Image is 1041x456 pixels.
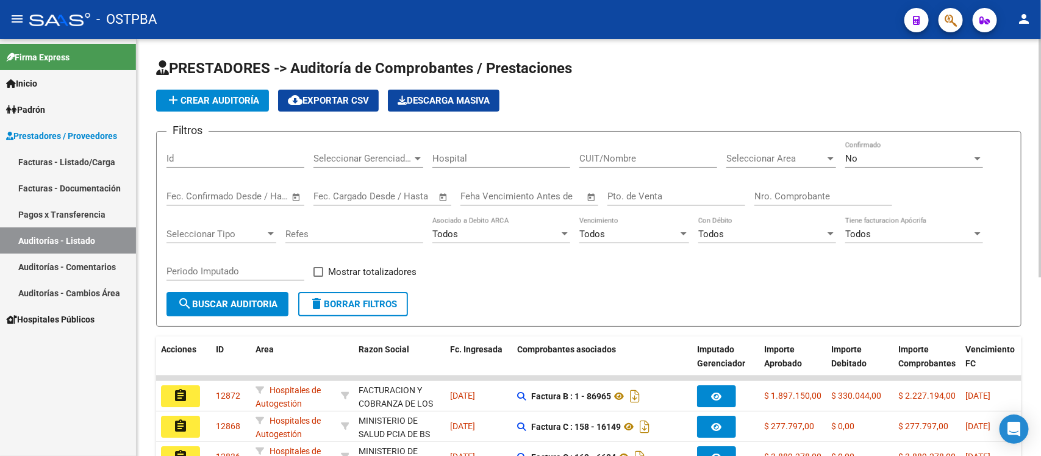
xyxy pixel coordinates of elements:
span: - OSTPBA [96,6,157,33]
button: Open calendar [437,190,451,204]
span: [DATE] [965,421,990,431]
mat-icon: menu [10,12,24,26]
span: Fc. Ingresada [450,344,503,354]
datatable-header-cell: ID [211,337,251,390]
div: Open Intercom Messenger [1000,415,1029,444]
span: Todos [579,229,605,240]
button: Open calendar [290,190,304,204]
span: 12868 [216,421,240,431]
span: Prestadores / Proveedores [6,129,117,143]
mat-icon: person [1017,12,1031,26]
span: $ 277.797,00 [898,421,948,431]
span: Firma Express [6,51,70,64]
span: Comprobantes asociados [517,344,616,354]
button: Descarga Masiva [388,90,499,112]
span: [DATE] [965,391,990,401]
datatable-header-cell: Acciones [156,337,211,390]
datatable-header-cell: Imputado Gerenciador [692,337,759,390]
div: - 30626983398 [359,414,440,440]
datatable-header-cell: Vencimiento FC [961,337,1028,390]
span: Importe Comprobantes [898,344,956,368]
datatable-header-cell: Fc. Ingresada [445,337,512,390]
mat-icon: search [177,296,192,311]
span: Seleccionar Gerenciador [313,153,412,164]
h3: Filtros [166,122,209,139]
span: [DATE] [450,391,475,401]
mat-icon: add [166,93,181,107]
span: Borrar Filtros [309,299,397,310]
button: Borrar Filtros [298,292,408,316]
span: Exportar CSV [288,95,369,106]
span: $ 0,00 [831,421,854,431]
span: Buscar Auditoria [177,299,277,310]
span: PRESTADORES -> Auditoría de Comprobantes / Prestaciones [156,60,572,77]
span: $ 330.044,00 [831,391,881,401]
span: Hospitales Públicos [6,313,95,326]
span: [DATE] [450,421,475,431]
strong: Factura C : 158 - 16149 [531,422,621,432]
i: Descargar documento [637,417,653,436]
datatable-header-cell: Importe Debitado [826,337,893,390]
span: Seleccionar Area [726,153,825,164]
span: Descarga Masiva [398,95,490,106]
datatable-header-cell: Importe Comprobantes [893,337,961,390]
datatable-header-cell: Importe Aprobado [759,337,826,390]
span: Todos [698,229,724,240]
span: 12872 [216,391,240,401]
span: Mostrar totalizadores [328,265,417,279]
div: MINISTERIO DE SALUD PCIA DE BS AS [359,414,440,455]
span: Seleccionar Tipo [166,229,265,240]
mat-icon: cloud_download [288,93,302,107]
button: Crear Auditoría [156,90,269,112]
datatable-header-cell: Comprobantes asociados [512,337,692,390]
input: Fecha fin [374,191,433,202]
span: Crear Auditoría [166,95,259,106]
button: Exportar CSV [278,90,379,112]
input: Fecha fin [227,191,286,202]
span: Importe Debitado [831,344,867,368]
span: Todos [845,229,871,240]
span: $ 277.797,00 [764,421,814,431]
div: - 30715497456 [359,383,440,409]
span: Padrón [6,103,45,116]
span: $ 1.897.150,00 [764,391,821,401]
span: ID [216,344,224,354]
span: Todos [432,229,458,240]
input: Fecha inicio [313,191,363,202]
button: Buscar Auditoria [166,292,288,316]
datatable-header-cell: Razon Social [354,337,445,390]
span: Vencimiento FC [965,344,1015,368]
mat-icon: assignment [173,388,188,403]
span: Acciones [161,344,196,354]
span: Inicio [6,77,37,90]
span: Area [256,344,274,354]
span: $ 2.227.194,00 [898,391,956,401]
span: Razon Social [359,344,409,354]
strong: Factura B : 1 - 86965 [531,391,611,401]
input: Fecha inicio [166,191,216,202]
app-download-masive: Descarga masiva de comprobantes (adjuntos) [388,90,499,112]
span: Hospitales de Autogestión [256,416,321,440]
button: Open calendar [585,190,599,204]
mat-icon: delete [309,296,324,311]
div: FACTURACION Y COBRANZA DE LOS EFECTORES PUBLICOS S.E. [359,383,440,439]
i: Descargar documento [627,387,643,406]
span: Imputado Gerenciador [697,344,745,368]
datatable-header-cell: Area [251,337,336,390]
mat-icon: assignment [173,419,188,433]
span: Importe Aprobado [764,344,802,368]
span: No [845,153,857,164]
span: Hospitales de Autogestión [256,385,321,409]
